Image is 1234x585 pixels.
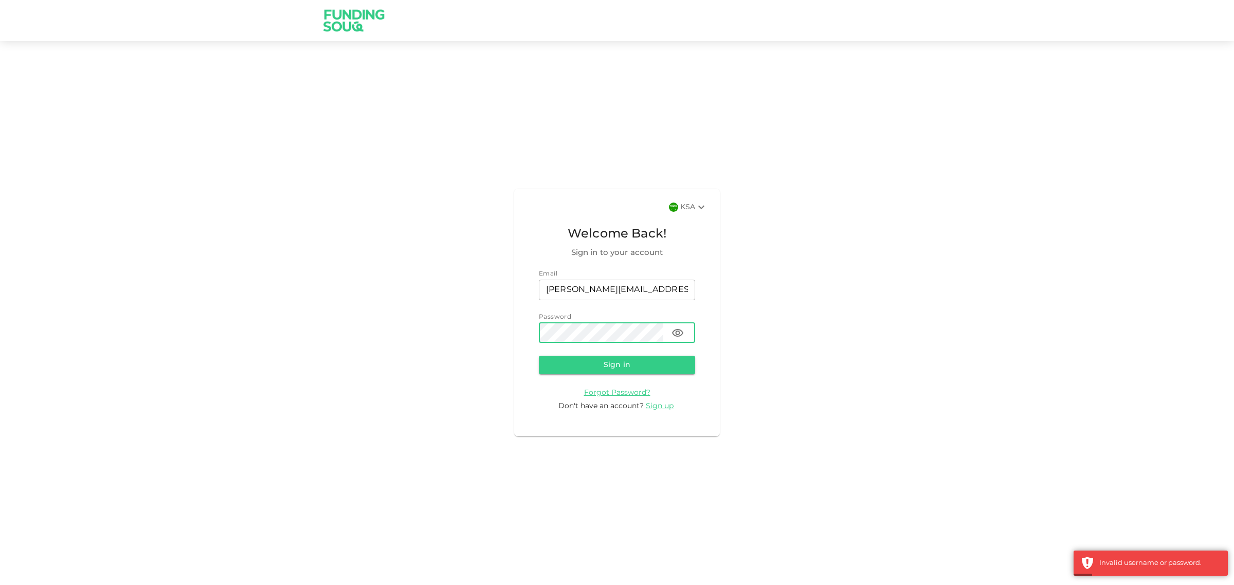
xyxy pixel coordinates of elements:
input: password [539,323,663,343]
span: Sign up [646,403,674,410]
a: Forgot Password? [584,389,650,396]
span: Sign in to your account [539,247,695,259]
div: Invalid username or password. [1099,558,1220,569]
button: Sign in [539,356,695,374]
img: flag-sa.b9a346574cdc8950dd34b50780441f57.svg [669,203,678,212]
input: email [539,280,695,300]
div: KSA [680,201,707,213]
span: Welcome Back! [539,225,695,244]
span: Don't have an account? [558,403,644,410]
span: Password [539,314,571,320]
span: Email [539,271,557,277]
